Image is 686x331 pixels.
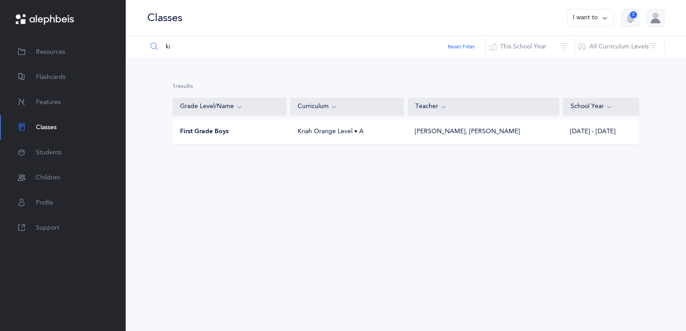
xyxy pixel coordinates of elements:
input: Search Classes [147,36,486,57]
span: Profile [36,198,53,208]
div: [PERSON_NAME], [PERSON_NAME] [415,127,520,136]
button: Reset Filter [448,43,475,51]
span: Support [36,223,59,233]
button: 2 [621,9,639,27]
div: Curriculum [298,102,396,112]
span: Flashcards [36,73,66,82]
span: Classes [36,123,57,132]
span: Students [36,148,62,157]
span: Resources [36,48,65,57]
span: results [176,83,193,89]
div: Teacher [415,102,552,112]
span: Features [36,98,61,107]
iframe: Drift Widget Chat Controller [641,286,675,320]
div: Grade Level/Name [180,102,279,112]
button: I want to [567,9,614,27]
div: 1 [172,83,639,91]
div: School Year [571,102,632,112]
div: 2 [630,11,637,18]
div: [DATE] - [DATE] [563,127,639,136]
button: All Curriculum Levels [575,36,664,57]
button: This School Year [485,36,575,57]
div: Classes [147,10,182,25]
div: Kriah Orange Level • A [290,127,405,136]
span: Children [36,173,60,183]
span: First Grade Boys [180,127,229,136]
